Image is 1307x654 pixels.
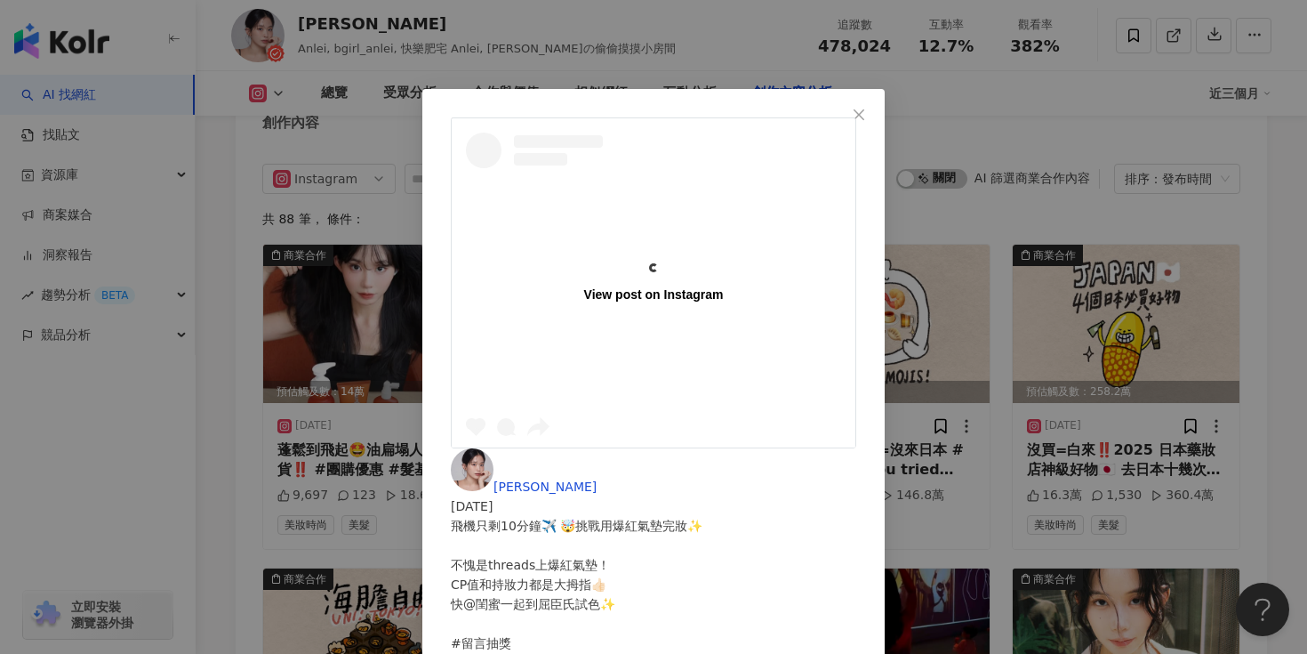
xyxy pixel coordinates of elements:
[451,497,856,516] div: [DATE]
[852,108,866,122] span: close
[452,118,855,448] a: View post on Instagram
[451,480,597,494] a: KOL Avatar[PERSON_NAME]
[841,97,877,133] button: Close
[451,448,493,491] img: KOL Avatar
[493,480,597,494] span: [PERSON_NAME]
[584,287,724,303] div: View post on Instagram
